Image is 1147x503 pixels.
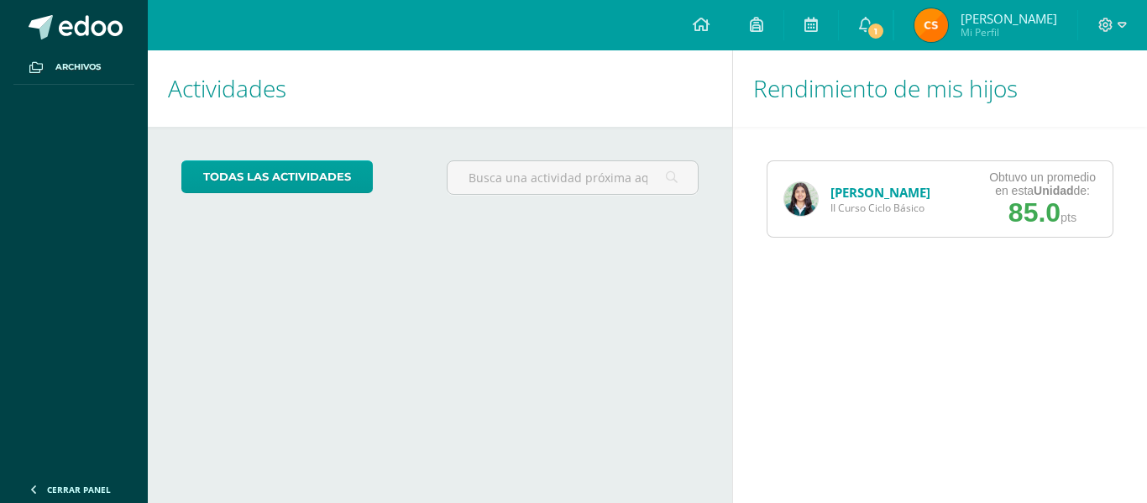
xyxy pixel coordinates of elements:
img: 236f60812479887bd343fffca26c79af.png [914,8,948,42]
a: todas las Actividades [181,160,373,193]
div: Obtuvo un promedio en esta de: [989,170,1096,197]
a: Archivos [13,50,134,85]
h1: Rendimiento de mis hijos [753,50,1128,127]
span: Cerrar panel [47,484,111,495]
span: Archivos [55,60,101,74]
span: pts [1061,211,1076,224]
strong: Unidad [1034,184,1073,197]
span: 1 [866,22,884,40]
input: Busca una actividad próxima aquí... [448,161,698,194]
a: [PERSON_NAME] [830,184,930,201]
span: II Curso Ciclo Básico [830,201,930,215]
h1: Actividades [168,50,712,127]
span: [PERSON_NAME] [961,10,1057,27]
span: Mi Perfil [961,25,1057,39]
span: 85.0 [1008,197,1061,228]
img: dc0482f14f56f693728cb64e65a66321.png [784,182,818,216]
